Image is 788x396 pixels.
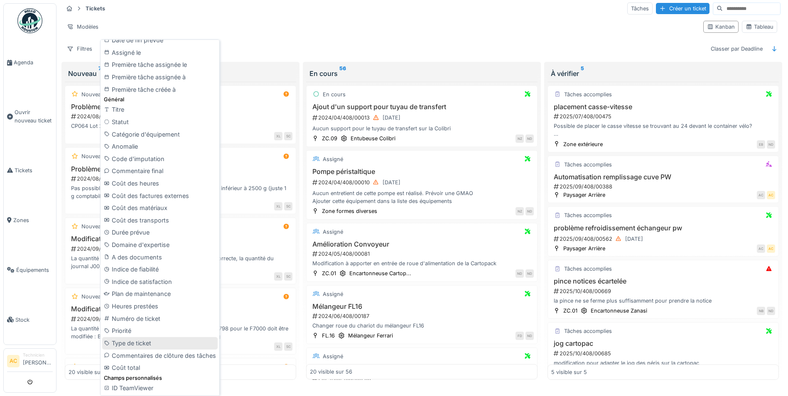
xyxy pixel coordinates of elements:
[767,191,775,199] div: AC
[102,288,218,300] div: Plan de maintenance
[591,307,647,315] div: Encartonneuse Zanasi
[551,368,587,376] div: 5 visible sur 5
[551,297,775,305] div: la pince ne se ferme plus suffisamment pour prendre la notice
[70,112,292,120] div: 2024/08/408/00432
[81,152,104,160] div: Nouveau
[69,165,292,173] h3: Problème contrôle servis
[102,34,218,46] div: Date de fin prévue
[310,189,534,205] div: Aucun entretient de cette pompe est réalisé. Prévoir une GMAO Ajouter cette équipement dans la li...
[525,332,534,340] div: ND
[551,359,775,367] div: modification pour adapter le jog des néris sur la cartopac
[310,103,534,111] h3: Ajout d'un support pour tuyau de transfert
[23,352,53,358] div: Technicien
[69,122,292,130] div: CP064 Lot 23-0969 CP005L pas la quantité disponible
[63,21,102,33] div: Modèles
[757,244,765,253] div: AC
[102,350,218,362] div: Commentaires de clôture des tâches
[15,108,53,124] span: Ouvrir nouveau ticket
[323,228,343,236] div: Assigné
[322,207,377,215] div: Zone formes diverses
[707,43,766,55] div: Classer par Deadline
[349,269,411,277] div: Encartonneuse Cartop...
[69,305,292,313] h3: Modification journal
[98,68,105,78] sup: 70
[551,277,775,285] h3: pince notices écartelée
[525,134,534,143] div: ND
[322,269,336,277] div: ZC.01
[70,315,292,323] div: 2024/09/408/00490
[312,177,534,188] div: 2024/04/408/00010
[553,234,775,244] div: 2025/09/408/00562
[516,134,524,143] div: NZ
[102,103,218,116] div: Titre
[564,211,612,219] div: Tâches accomplies
[312,312,534,320] div: 2024/06/408/00187
[82,5,108,12] strong: Tickets
[102,263,218,276] div: Indice de fiabilité
[102,374,218,382] div: Champs personnalisés
[70,245,292,253] div: 2024/09/408/00442
[310,240,534,248] h3: Amélioration Convoyeur
[102,202,218,214] div: Coût des matériaux
[69,235,292,243] h3: Modification de la quantité sur servi
[102,128,218,141] div: Catégorie d'équipement
[102,95,218,103] div: Général
[564,90,612,98] div: Tâches accomplies
[348,332,393,340] div: Mélangeur Ferrari
[383,178,400,186] div: [DATE]
[69,368,110,376] div: 20 visible sur 70
[757,191,765,199] div: AC
[274,202,282,210] div: XL
[284,272,292,281] div: SC
[81,90,104,98] div: Nouveau
[656,3,709,14] div: Créer un ticket
[81,363,104,371] div: Nouveau
[551,224,775,232] h3: problème refroidissement échangeur pw
[310,368,352,376] div: 20 visible sur 56
[102,46,218,59] div: Assigné le
[516,269,524,278] div: ND
[525,207,534,215] div: ND
[310,168,534,176] h3: Pompe péristaltique
[516,207,524,215] div: NZ
[81,222,104,230] div: Nouveau
[69,184,292,200] div: Pas possible de contrôler le CP234 car quantité disponible inférieur à 2500 g (juste 1 g comptabi...
[322,134,337,142] div: ZC.09
[102,116,218,128] div: Statut
[13,216,53,224] span: Zones
[63,43,96,55] div: Filtres
[564,161,612,169] div: Tâches accomplies
[351,134,395,142] div: Entubeuse Colibri
[284,132,292,140] div: SC
[757,307,765,315] div: NB
[563,307,577,315] div: ZC.01
[102,362,218,374] div: Coût total
[767,307,775,315] div: ND
[15,166,53,174] span: Tickets
[564,265,612,273] div: Tâches accomplies
[553,287,775,295] div: 2025/10/408/00669
[310,259,534,267] div: Modification à apporter en entrée de roue d'alimentation de la Cartopack
[312,250,534,258] div: 2024/05/408/00081
[551,340,775,347] h3: jog cartopac
[553,350,775,357] div: 2025/10/408/00685
[339,68,346,78] sup: 56
[322,332,335,340] div: FL.16
[70,175,292,183] div: 2024/08/408/00429
[102,153,218,165] div: Code d'imputation
[102,59,218,71] div: Première tâche assignée le
[551,68,776,78] div: À vérifier
[284,202,292,210] div: SC
[14,59,53,66] span: Agenda
[81,293,104,301] div: Nouveau
[564,327,612,335] div: Tâches accomplies
[707,23,735,31] div: Kanban
[102,337,218,350] div: Type de ticket
[102,165,218,177] div: Commentaire final
[274,272,282,281] div: XL
[309,68,534,78] div: En cours
[757,140,765,149] div: EB
[563,140,603,148] div: Zone extérieure
[102,325,218,337] div: Priorité
[102,382,218,394] div: ID TeamViewer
